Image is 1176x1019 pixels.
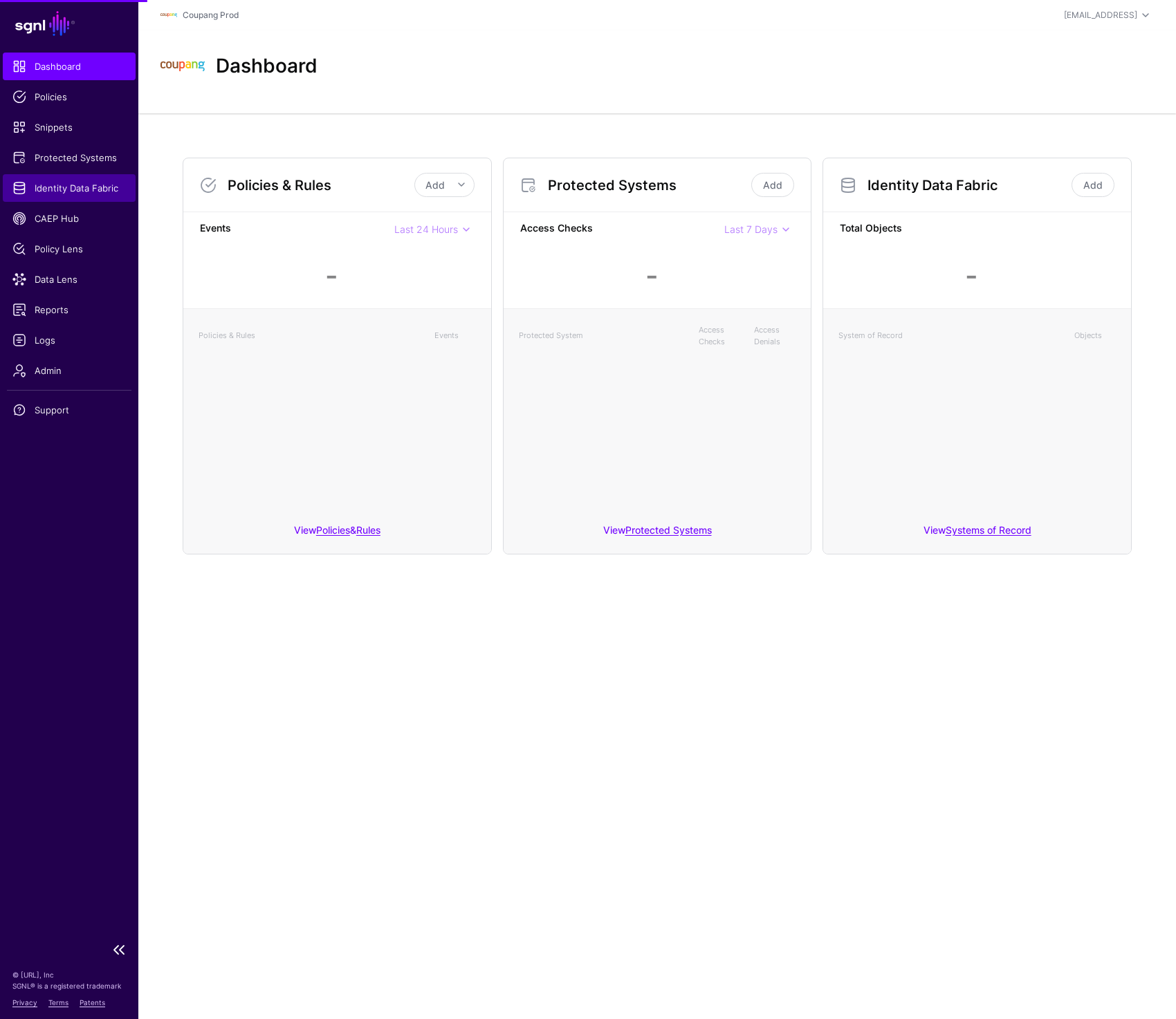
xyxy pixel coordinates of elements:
a: Identity Data Fabric [3,174,136,202]
a: Patents [80,998,105,1007]
a: Dashboard [3,53,136,80]
span: Snippets [12,120,126,134]
th: Protected System [512,317,692,354]
a: SGNL [8,8,130,39]
div: [EMAIL_ADDRESS] [1064,9,1137,21]
a: Terms [48,998,68,1007]
a: Data Lens [3,265,136,293]
img: svg+xml;base64,PHN2ZyBpZD0iTG9nbyIgeG1sbnM9Imh0dHA6Ly93d3cudzMub3JnLzIwMDAvc3ZnIiB3aWR0aD0iMTIxLj... [160,7,177,24]
span: Support [12,403,126,417]
span: Add [425,179,445,191]
span: Dashboard [12,59,126,73]
a: Logs [3,326,136,354]
span: Identity Data Fabric [12,181,126,195]
img: svg+xml;base64,PHN2ZyBpZD0iTG9nbyIgeG1sbnM9Imh0dHA6Ly93d3cudzMub3JnLzIwMDAvc3ZnIiB3aWR0aD0iMTIxLj... [160,44,205,88]
th: Policies & Rules [192,317,428,354]
div: View [504,514,811,554]
span: Policies [12,90,126,104]
a: Policies [3,83,136,111]
p: © [URL], Inc [12,969,126,980]
a: Privacy [12,998,37,1007]
a: Coupang Prod [183,10,239,20]
a: Add [1072,173,1114,197]
span: Last 24 Hours [394,223,458,235]
span: Protected Systems [12,151,126,165]
span: Logs [12,333,126,347]
a: Reports [3,296,136,324]
span: Admin [12,364,126,377]
span: Reports [12,303,126,317]
a: Rules [356,524,380,536]
div: - [965,255,978,297]
a: Protected Systems [3,144,136,171]
th: Objects [1067,317,1123,354]
a: Add [751,173,794,197]
p: SGNL® is a registered trademark [12,980,126,991]
strong: Events [200,221,394,238]
th: Access Denials [747,317,802,354]
h2: Dashboard [216,55,318,78]
span: Data Lens [12,272,126,286]
div: - [325,255,338,297]
strong: Total Objects [840,221,1114,238]
span: Policy Lens [12,242,126,256]
a: Policies [316,524,350,536]
th: Events [428,317,483,354]
strong: Access Checks [520,221,725,238]
h3: Identity Data Fabric [867,177,1069,194]
a: Protected Systems [625,524,712,536]
a: Systems of Record [946,524,1031,536]
a: Policy Lens [3,235,136,263]
th: System of Record [832,317,1067,354]
div: View & [183,514,491,554]
h3: Policies & Rules [228,177,414,194]
div: View [823,514,1131,554]
a: Snippets [3,113,136,141]
th: Access Checks [692,317,747,354]
div: - [645,255,659,297]
a: Admin [3,357,136,384]
a: CAEP Hub [3,205,136,232]
span: Last 7 Days [724,223,778,235]
span: CAEP Hub [12,212,126,225]
h3: Protected Systems [548,177,749,194]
